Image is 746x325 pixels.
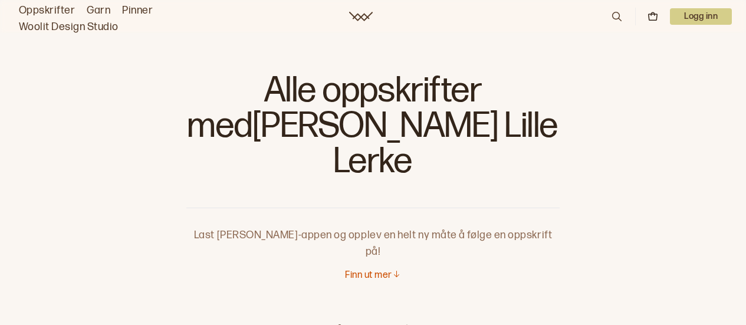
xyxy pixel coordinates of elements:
[87,2,110,19] a: Garn
[345,270,392,282] p: Finn ut mer
[19,19,119,35] a: Woolit Design Studio
[186,71,560,189] h1: Alle oppskrifter med [PERSON_NAME] Lille Lerke
[349,12,373,21] a: Woolit
[670,8,732,25] button: User dropdown
[345,270,400,282] button: Finn ut mer
[122,2,153,19] a: Pinner
[19,2,75,19] a: Oppskrifter
[670,8,732,25] p: Logg inn
[186,208,560,260] p: Last [PERSON_NAME]-appen og opplev en helt ny måte å følge en oppskrift på!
